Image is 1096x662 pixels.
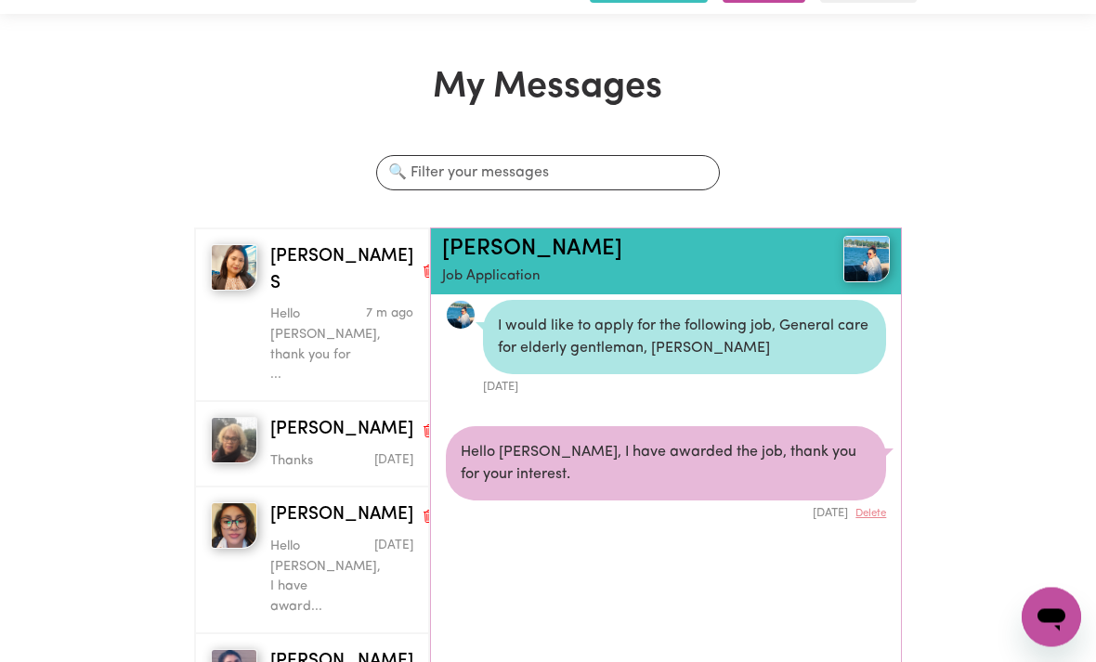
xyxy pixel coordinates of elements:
[376,156,719,191] input: 🔍 Filter your messages
[195,229,429,402] button: Sharmila S[PERSON_NAME] SDelete conversationHello [PERSON_NAME], thank you for ...Message sent on...
[421,419,437,443] button: Delete conversation
[446,301,476,331] a: View Angela S's profile
[211,245,257,292] img: Sharmila S
[483,375,886,396] div: [DATE]
[270,245,413,299] span: [PERSON_NAME] S
[270,418,413,445] span: [PERSON_NAME]
[421,505,437,529] button: Delete conversation
[270,503,413,530] span: [PERSON_NAME]
[195,487,429,633] button: Gaby Kathy M[PERSON_NAME]Delete conversationHello [PERSON_NAME], I have award...Message sent on S...
[421,260,437,284] button: Delete conversation
[374,455,413,467] span: Message sent on September 4, 2025
[442,239,622,261] a: [PERSON_NAME]
[270,305,366,385] p: Hello [PERSON_NAME], thank you for ...
[1022,588,1081,647] iframe: Button to launch messaging window
[374,540,413,552] span: Message sent on September 4, 2025
[446,427,886,501] div: Hello [PERSON_NAME], I have awarded the job, thank you for your interest.
[194,67,903,111] h1: My Messages
[483,301,886,375] div: I would like to apply for the following job, General care for elderly gentleman, [PERSON_NAME]
[446,501,886,523] div: [DATE]
[270,538,366,617] p: Hello [PERSON_NAME], I have award...
[446,301,476,331] img: Angela.shrestha052%40gmail.com_avatar_0DCFE9FB-5E76-4119-8B9E-086F4E851DA0.jpeg
[211,418,257,464] img: Alisi K
[815,237,890,283] a: Angela S
[366,308,413,320] span: Message sent on September 0, 2025
[195,402,429,487] button: Alisi K[PERSON_NAME]Delete conversationThanksMessage sent on September 4, 2025
[855,507,886,523] button: Delete
[843,237,890,283] img: View Angela S's profile
[270,452,366,473] p: Thanks
[211,503,257,550] img: Gaby Kathy M
[442,267,815,289] p: Job Application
